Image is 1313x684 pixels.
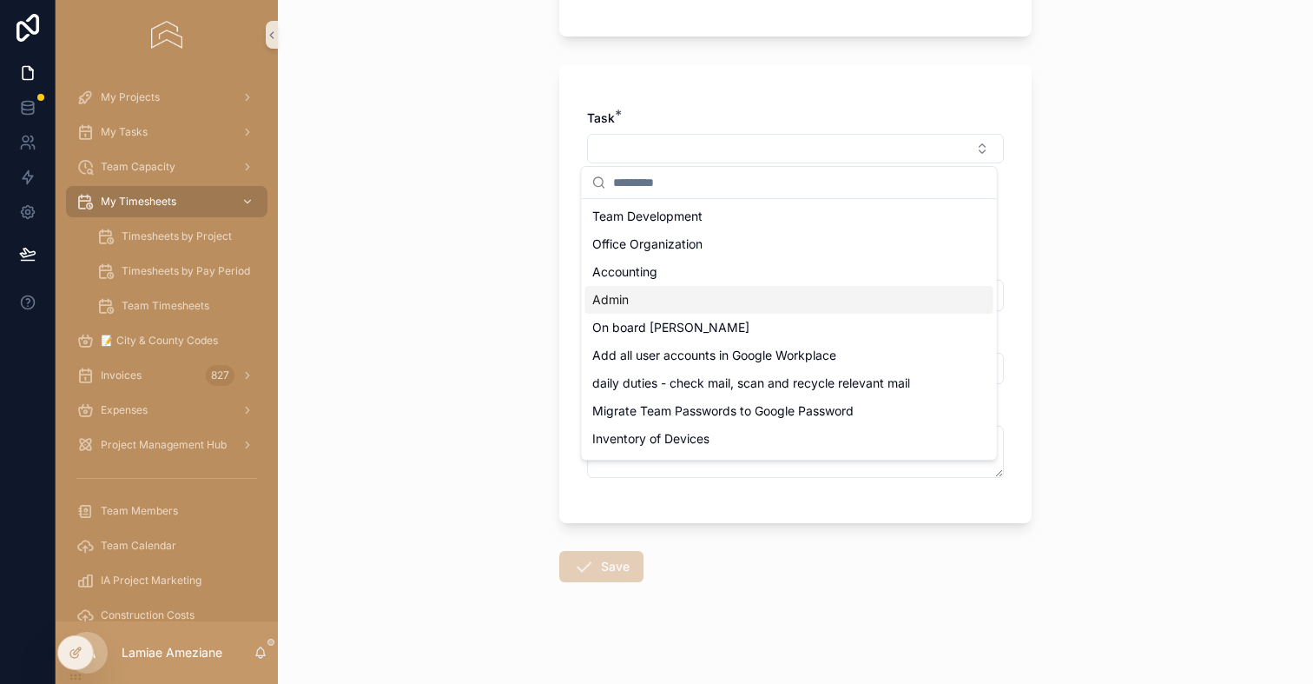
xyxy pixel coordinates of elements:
span: Project Management Hub [101,438,227,452]
span: daily duties - check mail, scan and recycle relevant mail [592,375,910,392]
span: Inventory of Devices [592,430,709,448]
a: Team Calendar [66,530,267,561]
div: 827 [206,365,234,386]
span: Team Capacity [101,160,175,174]
span: My Tasks [101,125,148,139]
a: Team Capacity [66,151,267,183]
a: Project Management Hub [66,429,267,461]
span: My Timesheets [101,195,176,209]
a: Team Timesheets [87,290,267,322]
span: Office Organization [592,236,703,253]
span: Timesheets by Pay Period [122,264,250,278]
a: Timesheets by Project [87,221,267,252]
img: App logo [151,21,181,49]
a: Construction Costs [66,600,267,631]
span: Construction Costs [101,608,195,622]
span: Expenses [101,403,148,417]
div: scrollable content [56,70,278,621]
a: My Tasks [66,116,267,148]
span: 📝 City & County Codes [101,334,218,348]
a: Invoices827 [66,360,267,391]
a: My Timesheets [66,186,267,217]
span: Timesheets by Project [122,229,232,243]
a: IA Project Marketing [66,565,267,596]
span: Migrate Team Passwords to Google Password [592,402,854,420]
span: Remove old computer towers [592,458,759,475]
span: Team Development [592,208,703,225]
span: Admin [592,291,629,309]
span: Invoices [101,369,142,382]
a: 📝 City & County Codes [66,325,267,356]
span: Team Timesheets [122,299,209,313]
a: Expenses [66,395,267,426]
span: Task [587,110,615,125]
a: Team Members [66,495,267,527]
span: My Projects [101,90,160,104]
span: Add all user accounts in Google Workplace [592,347,836,364]
div: Suggestions [582,199,997,460]
a: My Projects [66,82,267,113]
span: Team Calendar [101,539,176,553]
span: IA Project Marketing [101,574,201,588]
p: Lamiae Ameziane [122,644,222,661]
span: Accounting [592,263,657,281]
button: Select Button [587,134,1004,163]
span: On board [PERSON_NAME] [592,319,749,336]
a: Timesheets by Pay Period [87,256,267,287]
span: Team Members [101,504,178,518]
